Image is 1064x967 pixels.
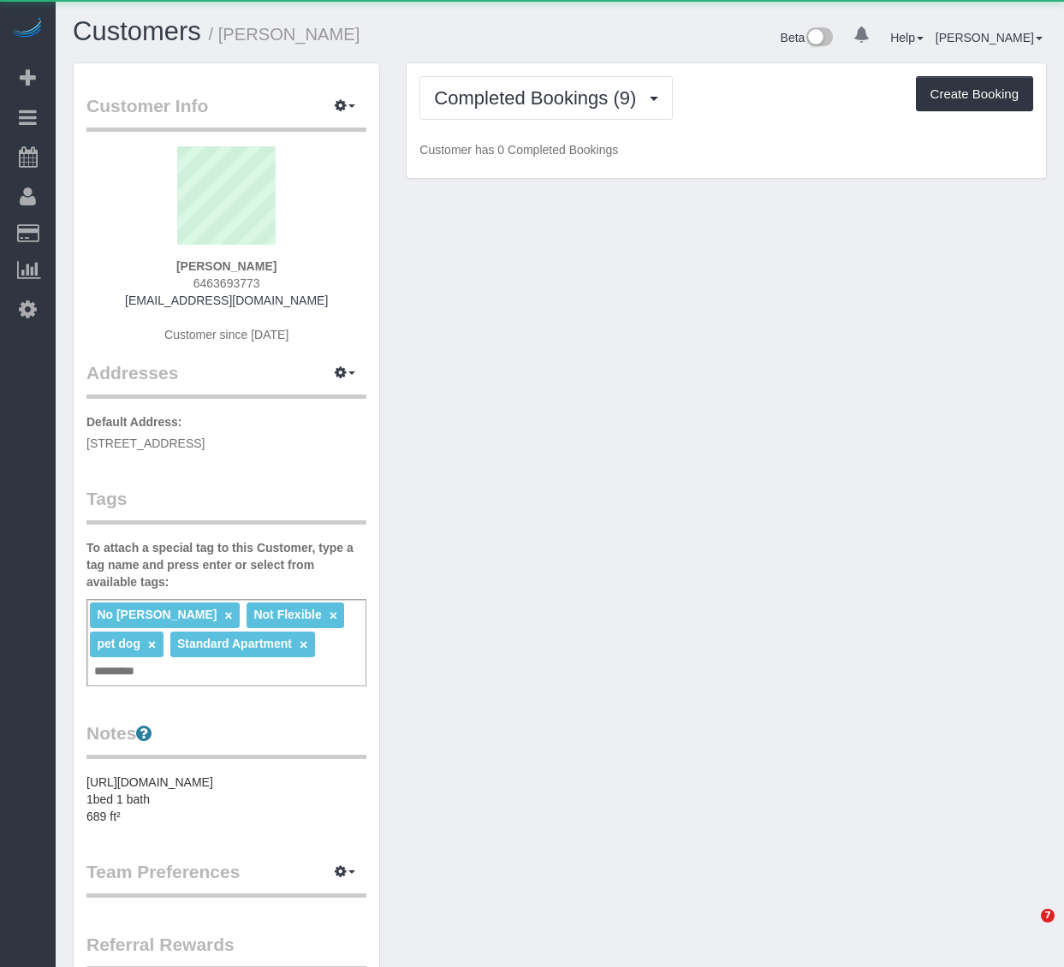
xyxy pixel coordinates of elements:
[193,276,260,290] span: 6463693773
[86,436,205,450] span: [STREET_ADDRESS]
[419,141,1033,158] p: Customer has 0 Completed Bookings
[97,608,217,621] span: No [PERSON_NAME]
[1041,909,1055,923] span: 7
[936,31,1043,44] a: [PERSON_NAME]
[330,608,337,623] a: ×
[177,637,292,650] span: Standard Apartment
[224,608,232,623] a: ×
[164,328,288,341] span: Customer since [DATE]
[300,638,307,652] a: ×
[86,93,366,132] legend: Customer Info
[86,774,366,825] pre: [URL][DOMAIN_NAME] 1bed 1 bath 689 ft²
[781,31,834,44] a: Beta
[434,87,645,109] span: Completed Bookings (9)
[916,76,1033,112] button: Create Booking
[176,259,276,273] strong: [PERSON_NAME]
[209,25,360,44] small: / [PERSON_NAME]
[86,859,366,898] legend: Team Preferences
[1006,909,1047,950] iframe: Intercom live chat
[805,27,833,50] img: New interface
[86,539,366,590] label: To attach a special tag to this Customer, type a tag name and press enter or select from availabl...
[419,76,673,120] button: Completed Bookings (9)
[890,31,924,44] a: Help
[86,721,366,759] legend: Notes
[253,608,321,621] span: Not Flexible
[97,637,140,650] span: pet dog
[125,294,328,307] a: [EMAIL_ADDRESS][DOMAIN_NAME]
[10,17,45,41] img: Automaid Logo
[148,638,156,652] a: ×
[86,486,366,525] legend: Tags
[86,413,182,430] label: Default Address:
[73,16,201,46] a: Customers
